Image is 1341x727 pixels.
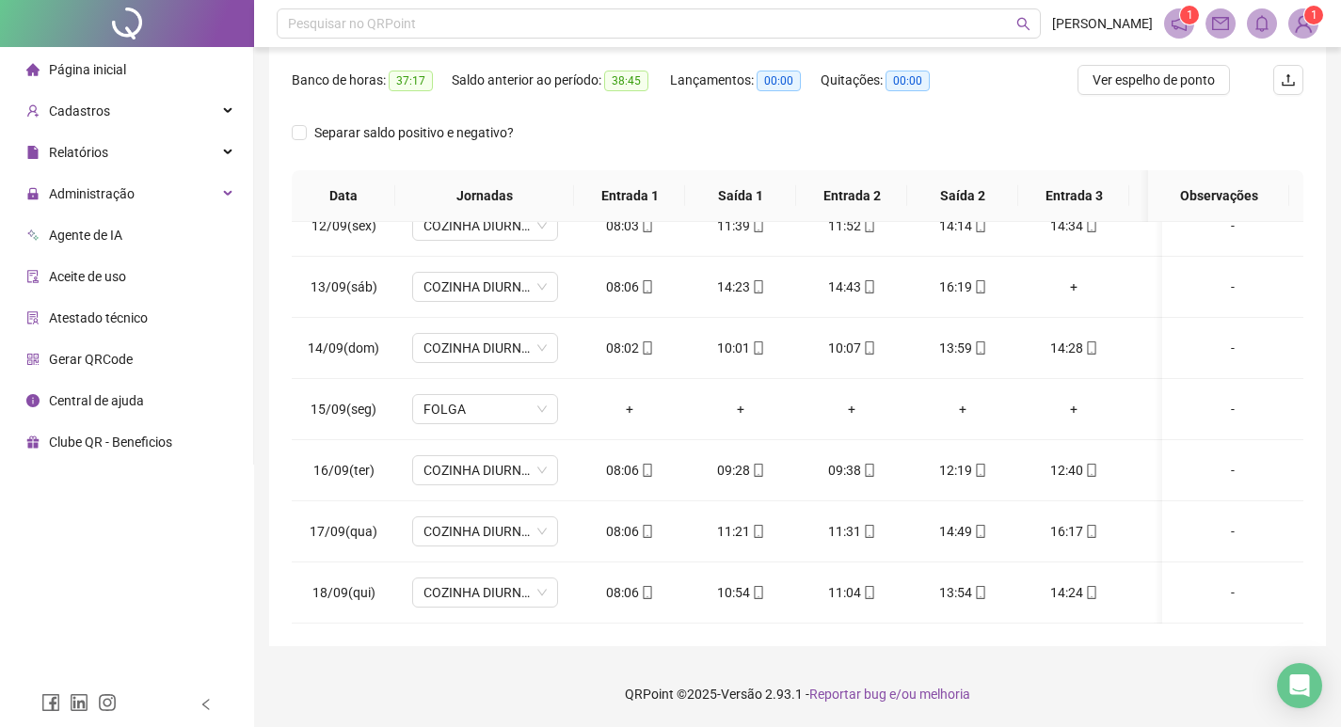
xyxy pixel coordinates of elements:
sup: 1 [1180,6,1199,24]
span: COZINHA DIURNO TERÇ/SAB [423,517,547,545]
div: - [1177,399,1288,419]
span: Página inicial [49,62,126,77]
span: mobile [750,280,765,293]
span: lock [26,187,40,200]
span: 16/09(ter) [313,463,375,478]
div: + [1033,277,1114,297]
th: Jornadas [395,170,574,222]
div: + [1033,399,1114,419]
div: 14:14 [922,215,1003,236]
div: + [1144,521,1225,542]
span: Separar saldo positivo e negativo? [307,122,521,143]
div: 13:59 [922,338,1003,358]
span: mobile [861,525,876,538]
div: 16:19 [922,277,1003,297]
th: Entrada 1 [574,170,685,222]
div: Open Intercom Messenger [1277,663,1322,708]
div: 14:28 [1033,338,1114,358]
span: Observações [1163,185,1274,206]
span: solution [26,311,40,324]
span: 14/09(dom) [308,340,379,356]
div: 10:01 [700,338,781,358]
span: audit [26,270,40,283]
th: Observações [1148,170,1289,222]
div: 08:06 [589,460,670,481]
span: left [200,698,213,711]
footer: QRPoint © 2025 - 2.93.1 - [254,661,1341,727]
span: COZINHA DIURNO TERÇ/SAB [423,273,547,301]
span: mobile [639,464,654,477]
div: + [1144,277,1225,297]
div: 16:11 [1144,582,1225,603]
div: 09:38 [811,460,892,481]
div: 14:34 [1033,215,1114,236]
div: - [1177,215,1288,236]
span: file [26,146,40,159]
span: mobile [1083,464,1098,477]
span: Relatórios [49,145,108,160]
div: Lançamentos: [670,70,821,91]
span: 1 [1187,8,1193,22]
div: 09:28 [700,460,781,481]
span: Administração [49,186,135,201]
span: Aceite de uso [49,269,126,284]
span: mobile [972,341,987,355]
span: FOLGA [423,395,547,423]
span: mobile [972,586,987,599]
div: 14:24 [1033,582,1114,603]
div: + [1144,399,1225,419]
span: Cadastros [49,103,110,119]
span: bell [1253,15,1270,32]
span: mobile [1083,525,1098,538]
span: [PERSON_NAME] [1052,13,1153,34]
span: qrcode [26,353,40,366]
div: + [700,399,781,419]
span: mobile [1083,219,1098,232]
div: - [1177,521,1288,542]
span: info-circle [26,394,40,407]
span: gift [26,435,40,449]
span: notification [1171,15,1188,32]
span: Reportar bug e/ou melhoria [809,687,970,702]
span: Clube QR - Beneficios [49,435,172,450]
span: Central de ajuda [49,393,144,408]
span: 00:00 [886,71,930,91]
span: mobile [639,525,654,538]
span: mobile [1083,586,1098,599]
div: + [1144,215,1225,236]
span: mobile [972,525,987,538]
span: 37:17 [389,71,433,91]
span: mobile [750,219,765,232]
div: 12:40 [1033,460,1114,481]
span: 38:45 [604,71,648,91]
div: Saldo anterior ao período: [452,70,670,91]
span: mobile [972,219,987,232]
span: mail [1212,15,1229,32]
span: mobile [639,219,654,232]
div: + [811,399,892,419]
span: mobile [861,341,876,355]
span: mobile [861,586,876,599]
span: 1 [1311,8,1317,22]
span: search [1016,17,1030,31]
div: 10:07 [811,338,892,358]
span: 17/09(qua) [310,524,377,539]
div: + [589,399,670,419]
th: Entrada 3 [1018,170,1129,222]
div: 11:31 [811,521,892,542]
span: mobile [750,341,765,355]
span: mobile [861,464,876,477]
div: 08:03 [589,215,670,236]
div: 16:17 [1033,521,1114,542]
th: Saída 3 [1129,170,1240,222]
div: - [1177,338,1288,358]
th: Saída 2 [907,170,1018,222]
div: 14:43 [811,277,892,297]
div: Banco de horas: [292,70,452,91]
span: mobile [639,341,654,355]
div: 16:06 [1144,460,1225,481]
div: 10:54 [700,582,781,603]
span: Ver espelho de ponto [1093,70,1215,90]
div: 11:52 [811,215,892,236]
div: 08:06 [589,277,670,297]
